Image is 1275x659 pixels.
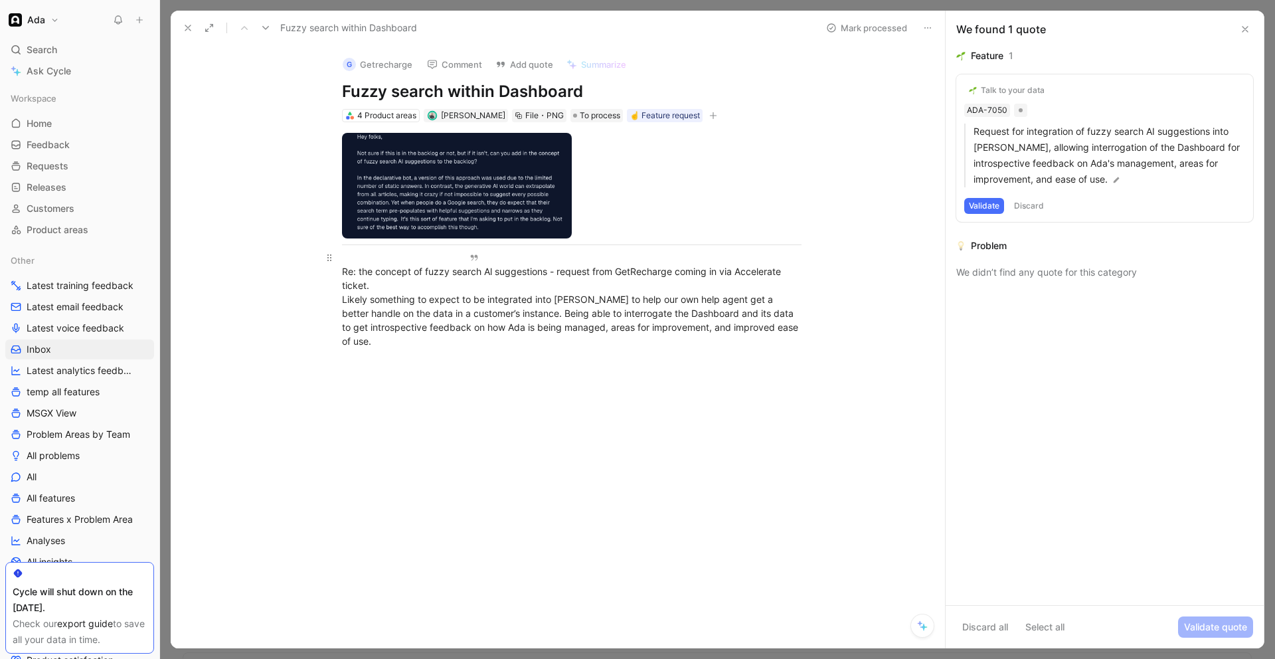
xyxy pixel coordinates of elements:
[820,19,913,37] button: Mark processed
[57,618,113,629] a: export guide
[27,42,57,58] span: Search
[428,112,436,120] img: avatar
[1009,198,1049,214] button: Discard
[956,241,966,250] img: 💡
[5,297,154,317] a: Latest email feedback
[1009,48,1013,64] div: 1
[5,424,154,444] a: Problem Areas by Team
[5,488,154,508] a: All features
[974,124,1245,187] p: Request for integration of fuzzy search AI suggestions into [PERSON_NAME], allowing interrogation...
[1112,175,1121,185] img: pen.svg
[27,364,136,377] span: Latest analytics feedback
[27,555,72,569] span: All insights
[27,138,70,151] span: Feedback
[357,109,416,122] div: 4 Product areas
[27,279,133,292] span: Latest training feedback
[5,531,154,551] a: Analyses
[5,199,154,219] a: Customers
[580,109,620,122] span: To process
[5,467,154,487] a: All
[27,322,124,335] span: Latest voice feedback
[5,318,154,338] a: Latest voice feedback
[342,250,802,348] div: Re: the concept of fuzzy search Al suggestions - request from GetRecharge coming in via Accelerat...
[342,133,572,238] img: image.png
[5,446,154,466] a: All problems
[5,361,154,381] a: Latest analytics feedback
[981,85,1045,96] div: Talk to your data
[342,81,802,102] h1: Fuzzy search within Dashboard
[1178,616,1253,638] button: Validate quote
[5,510,154,529] a: Features x Problem Area
[9,13,22,27] img: Ada
[421,55,488,74] button: Comment
[5,11,62,29] button: AdaAda
[964,198,1004,214] button: Validate
[5,552,154,572] a: All insights
[27,343,51,356] span: Inbox
[27,513,133,526] span: Features x Problem Area
[956,21,1046,37] div: We found 1 quote
[5,40,154,60] div: Search
[581,58,626,70] span: Summarize
[280,20,417,36] span: Fuzzy search within Dashboard
[5,177,154,197] a: Releases
[971,238,1007,254] div: Problem
[956,264,1253,280] div: We didn’t find any quote for this category
[27,181,66,194] span: Releases
[5,220,154,240] a: Product areas
[5,61,154,81] a: Ask Cycle
[27,117,52,130] span: Home
[5,156,154,176] a: Requests
[5,135,154,155] a: Feedback
[27,534,65,547] span: Analyses
[27,159,68,173] span: Requests
[5,250,154,614] div: OtherLatest training feedbackLatest email feedbackLatest voice feedbackInboxLatest analytics feed...
[5,276,154,296] a: Latest training feedback
[27,385,100,399] span: temp all features
[5,403,154,423] a: MSGX View
[956,616,1014,638] button: Discard all
[27,428,130,441] span: Problem Areas by Team
[11,92,56,105] span: Workspace
[27,223,88,236] span: Product areas
[27,14,45,26] h1: Ada
[27,202,74,215] span: Customers
[11,254,35,267] span: Other
[27,492,75,505] span: All features
[630,109,700,122] div: ☝️ Feature request
[1019,616,1070,638] button: Select all
[337,54,418,74] button: GGetrecharge
[560,55,632,74] button: Summarize
[969,86,977,94] img: 🌱
[956,51,966,60] img: 🌱
[971,48,1003,64] div: Feature
[5,382,154,402] a: temp all features
[27,407,76,420] span: MSGX View
[489,55,559,74] button: Add quote
[27,300,124,314] span: Latest email feedback
[27,449,80,462] span: All problems
[5,250,154,270] div: Other
[570,109,623,122] div: To process
[5,114,154,134] a: Home
[13,584,147,616] div: Cycle will shut down on the [DATE].
[5,339,154,359] a: Inbox
[441,110,505,120] span: [PERSON_NAME]
[5,88,154,108] div: Workspace
[964,82,1049,98] button: 🌱Talk to your data
[27,63,71,79] span: Ask Cycle
[343,58,356,71] div: G
[13,616,147,648] div: Check our to save all your data in time.
[27,470,37,484] span: All
[525,109,564,122] div: File・PNG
